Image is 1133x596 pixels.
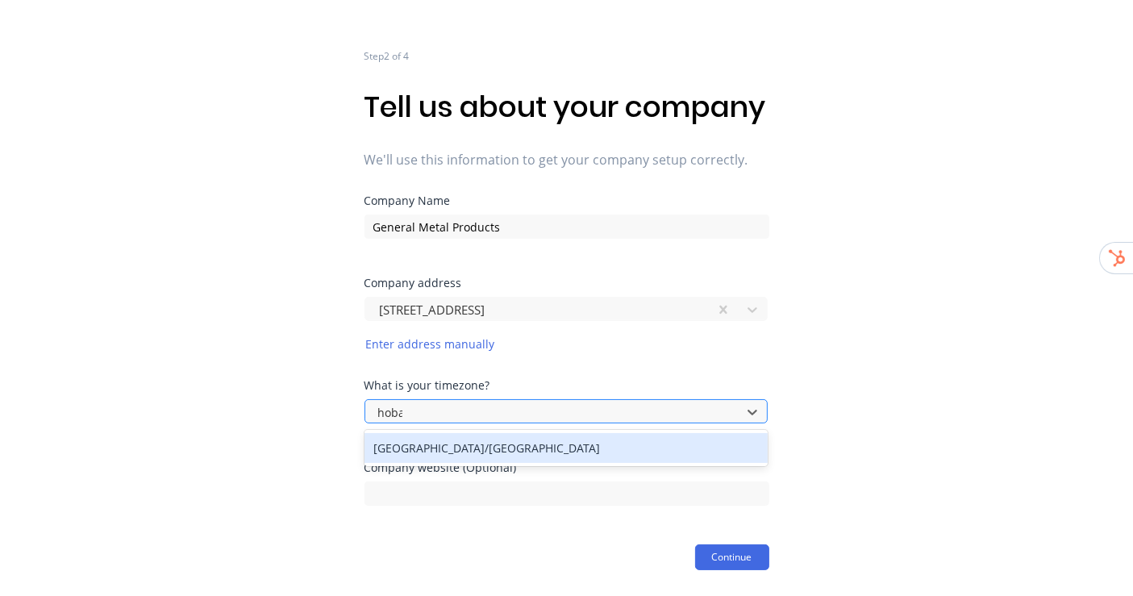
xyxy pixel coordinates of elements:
[364,150,769,169] span: We'll use this information to get your company setup correctly.
[364,433,768,463] div: [GEOGRAPHIC_DATA]/[GEOGRAPHIC_DATA]
[364,277,769,289] div: Company address
[364,195,769,206] div: Company Name
[364,334,497,354] button: Enter address manually
[364,90,769,124] h1: Tell us about your company
[364,49,410,63] span: Step 2 of 4
[364,462,769,473] div: Company website (Optional)
[364,380,769,391] div: What is your timezone?
[695,544,769,570] button: Continue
